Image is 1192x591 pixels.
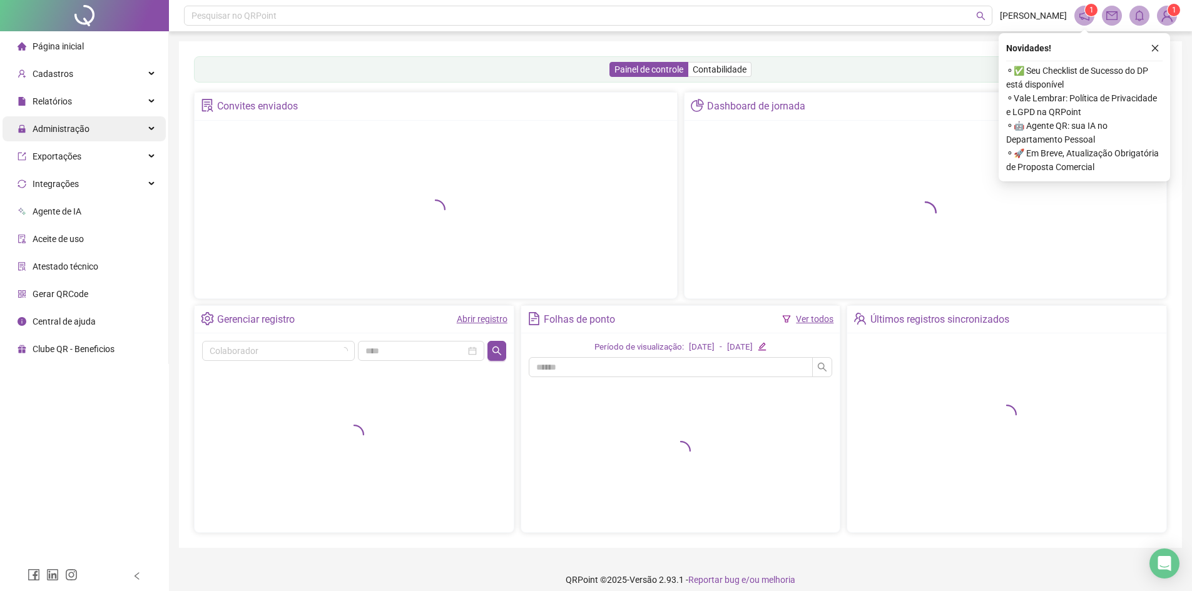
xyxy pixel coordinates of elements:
span: user-add [18,69,26,78]
span: Contabilidade [693,64,746,74]
a: Abrir registro [457,314,507,324]
span: lock [18,124,26,133]
span: Exportações [33,151,81,161]
span: qrcode [18,290,26,298]
span: Novidades ! [1006,41,1051,55]
a: Ver todos [796,314,833,324]
span: Integrações [33,179,79,189]
div: Período de visualização: [594,341,684,354]
span: ⚬ 🤖 Agente QR: sua IA no Departamento Pessoal [1006,119,1163,146]
span: 1 [1089,6,1094,14]
span: 1 [1172,6,1176,14]
span: ⚬ ✅ Seu Checklist de Sucesso do DP está disponível [1006,64,1163,91]
span: linkedin [46,568,59,581]
span: search [817,362,827,372]
span: filter [782,315,791,323]
span: left [133,572,141,580]
div: Convites enviados [217,96,298,117]
span: file [18,97,26,106]
span: Central de ajuda [33,316,96,326]
span: team [853,312,867,325]
span: Relatórios [33,96,72,106]
span: Aceite de uso [33,234,84,244]
span: Gerar QRCode [33,289,88,299]
span: loading [671,441,691,461]
div: Folhas de ponto [544,309,615,330]
span: Cadastros [33,69,73,79]
span: Reportar bug e/ou melhoria [688,575,795,585]
div: - [720,341,722,354]
span: Administração [33,124,89,134]
div: [DATE] [727,341,753,354]
span: Painel de controle [614,64,683,74]
span: Versão [629,575,657,585]
span: loading [340,347,348,355]
span: loading [344,425,364,445]
span: edit [758,342,766,350]
span: [PERSON_NAME] [1000,9,1067,23]
sup: Atualize o seu contato no menu Meus Dados [1168,4,1180,16]
span: search [492,346,502,356]
span: export [18,152,26,161]
span: info-circle [18,317,26,326]
span: home [18,42,26,51]
span: Clube QR - Beneficios [33,344,115,354]
div: Dashboard de jornada [707,96,805,117]
span: file-text [527,312,541,325]
span: loading [425,200,446,220]
span: Página inicial [33,41,84,51]
span: loading [997,405,1017,425]
span: Atestado técnico [33,261,98,271]
span: gift [18,345,26,353]
span: solution [201,99,214,112]
span: Agente de IA [33,206,81,216]
div: Gerenciar registro [217,309,295,330]
span: mail [1106,10,1118,21]
span: close [1151,44,1159,53]
span: loading [914,201,937,224]
span: bell [1134,10,1145,21]
span: audit [18,235,26,243]
span: sync [18,179,26,188]
span: facebook [28,568,40,581]
div: Open Intercom Messenger [1149,548,1179,578]
img: 87198 [1158,6,1176,25]
span: notification [1079,10,1090,21]
span: solution [18,262,26,271]
span: instagram [65,568,78,581]
span: pie-chart [691,99,704,112]
sup: 1 [1085,4,1098,16]
div: Últimos registros sincronizados [870,309,1009,330]
div: [DATE] [689,341,715,354]
span: search [976,11,986,21]
span: setting [201,312,214,325]
span: ⚬ Vale Lembrar: Política de Privacidade e LGPD na QRPoint [1006,91,1163,119]
span: ⚬ 🚀 Em Breve, Atualização Obrigatória de Proposta Comercial [1006,146,1163,174]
